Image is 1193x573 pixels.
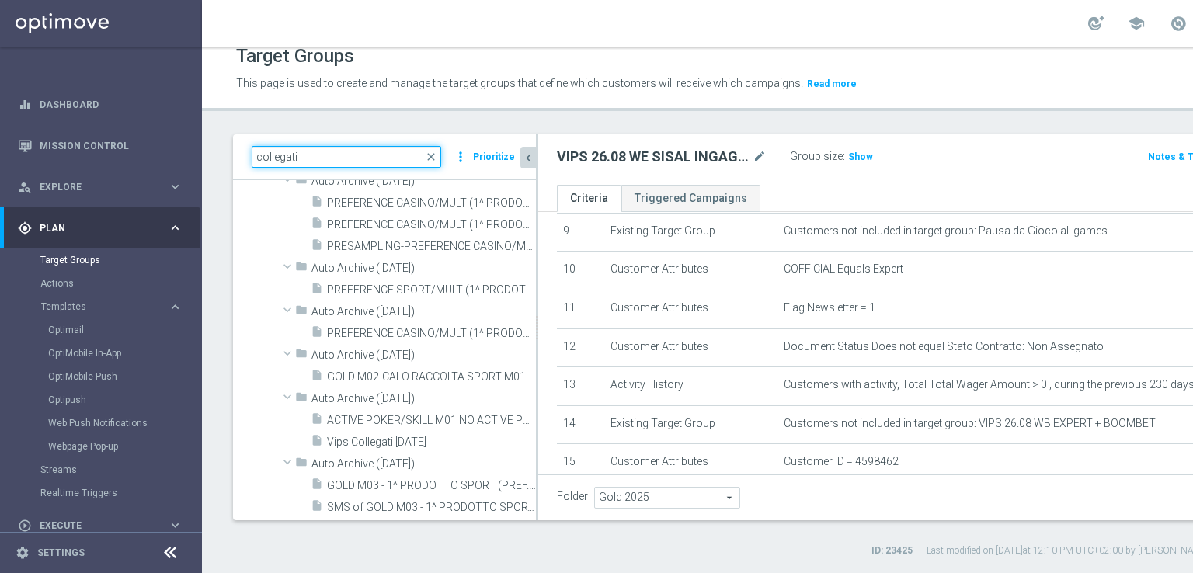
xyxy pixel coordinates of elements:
[311,349,536,362] span: Auto Archive (2025-08-07)
[41,302,152,311] span: Templates
[48,365,200,388] div: OptiMobile Push
[40,458,200,481] div: Streams
[753,148,767,166] i: mode_edit
[784,224,1108,238] span: Customers not included in target group: Pausa da Gioco all games
[327,414,536,427] span: ACTIVE POKER/SKILL M01 NO ACTIVE POKER/SKILL M02 &#x2B; ACTIVE POKER/SKILL M02 CON CALO RACCOLTA ...
[848,151,873,162] span: Show
[557,148,750,166] h2: VIPS 26.08 WE SISAL INGAGGIO
[784,262,903,276] span: COFFICIAL Equals Expert
[520,147,536,168] button: chevron_left
[843,150,845,163] label: :
[18,519,168,533] div: Execute
[557,444,604,483] td: 15
[557,290,604,328] td: 11
[18,519,32,533] i: play_circle_outline
[252,146,441,168] input: Quick find group or folder
[236,77,803,89] span: This page is used to create and manage the target groups that define which customers will receive...
[48,440,162,453] a: Webpage Pop-up
[425,151,437,163] span: close
[40,277,162,290] a: Actions
[41,302,168,311] div: Templates
[18,221,32,235] i: gps_fixed
[311,392,536,405] span: Auto Archive (2025-08-22)
[40,182,168,192] span: Explore
[784,417,1156,430] span: Customers not included in target group: VIPS 26.08 WB EXPERT + BOOMBET
[557,185,621,212] a: Criteria
[40,84,183,125] a: Dashboard
[17,181,183,193] button: person_search Explore keyboard_arrow_right
[295,260,308,278] i: folder
[168,221,183,235] i: keyboard_arrow_right
[604,367,777,406] td: Activity History
[48,342,200,365] div: OptiMobile In-App
[17,99,183,111] button: equalizer Dashboard
[311,217,323,234] i: insert_drive_file
[18,221,168,235] div: Plan
[40,224,168,233] span: Plan
[557,405,604,444] td: 14
[1128,15,1145,32] span: school
[557,252,604,290] td: 10
[784,455,899,468] span: Customer ID = 4598462
[327,327,536,340] span: PREFERENCE CASINO/MULTI(1^ PRODOTTO CASINO) - INCREMENTO RACCOLTA E GGR VS M12 &gt; 50% - WAGER C...
[18,84,183,125] div: Dashboard
[17,140,183,152] button: Mission Control
[48,388,200,412] div: Optipush
[604,213,777,252] td: Existing Target Group
[311,195,323,213] i: insert_drive_file
[327,196,536,210] span: PREFERENCE CASINO/MULTI(1^ PRODOTTO CASINO) - CALO RACCOLTA CASINO&#x27; vs M12 &gt; 50% - WAGER ...
[604,444,777,483] td: Customer Attributes
[40,125,183,166] a: Mission Control
[521,151,536,165] i: chevron_left
[17,519,183,532] div: play_circle_outline Execute keyboard_arrow_right
[471,147,517,168] button: Prioritize
[48,412,200,435] div: Web Push Notifications
[48,417,162,429] a: Web Push Notifications
[311,434,323,452] i: insert_drive_file
[48,394,162,406] a: Optipush
[604,252,777,290] td: Customer Attributes
[168,300,183,314] i: keyboard_arrow_right
[295,304,308,321] i: folder
[327,479,536,492] span: GOLD M03 - 1^ PRODOTTO SPORT (PREF. L3M) - CALO RACCOLTA SPORT MTD VS M02 &gt; 50% - WAGER SPORT ...
[871,544,913,557] label: ID: 23425
[168,179,183,194] i: keyboard_arrow_right
[621,185,760,212] a: Triggered Campaigns
[604,405,777,444] td: Existing Target Group
[295,347,308,365] i: folder
[40,248,200,272] div: Target Groups
[48,318,200,342] div: Optimail
[311,262,536,275] span: Auto Archive (2025-07-25)
[40,254,162,266] a: Target Groups
[40,295,200,458] div: Templates
[557,367,604,406] td: 13
[40,481,200,505] div: Realtime Triggers
[327,218,536,231] span: PREFERENCE CASINO/MULTI(1^ PRODOTTO CASINO) - CALO RACCOLTA CASINO&#x27; vs M12 &gt; 50% - WAGER ...
[236,45,354,68] h1: Target Groups
[453,146,468,168] i: more_vert
[327,436,536,449] span: Vips Collegati 14.02.25
[17,222,183,234] button: gps_fixed Plan keyboard_arrow_right
[784,340,1104,353] span: Document Status Does not equal Stato Contratto: Non Assegnato
[311,238,323,256] i: insert_drive_file
[18,180,168,194] div: Explore
[784,301,875,314] span: Flag Newsletter = 1
[327,501,536,514] span: SMS of GOLD M03 - 1^ PRODOTTO SPORT (PREF. L3M) - CALO RACCOLTA SPORT MTD VS M02 &gt; 50% - WAGER...
[48,347,162,359] a: OptiMobile In-App
[311,457,536,471] span: Auto Archive (2025-09-08)
[557,490,588,503] label: Folder
[805,75,858,92] button: Read more
[604,328,777,367] td: Customer Attributes
[48,324,162,336] a: Optimail
[295,391,308,408] i: folder
[18,98,32,112] i: equalizer
[40,300,183,313] button: Templates keyboard_arrow_right
[168,518,183,533] i: keyboard_arrow_right
[18,180,32,194] i: person_search
[327,283,536,297] span: PREFERENCE SPORT/MULTI(1^ PRODOTTO SPORT) -CALO RACCOLTA SPORT VS M12 &gt; 50% - WAGER SPORT M12 ...
[311,499,323,517] i: insert_drive_file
